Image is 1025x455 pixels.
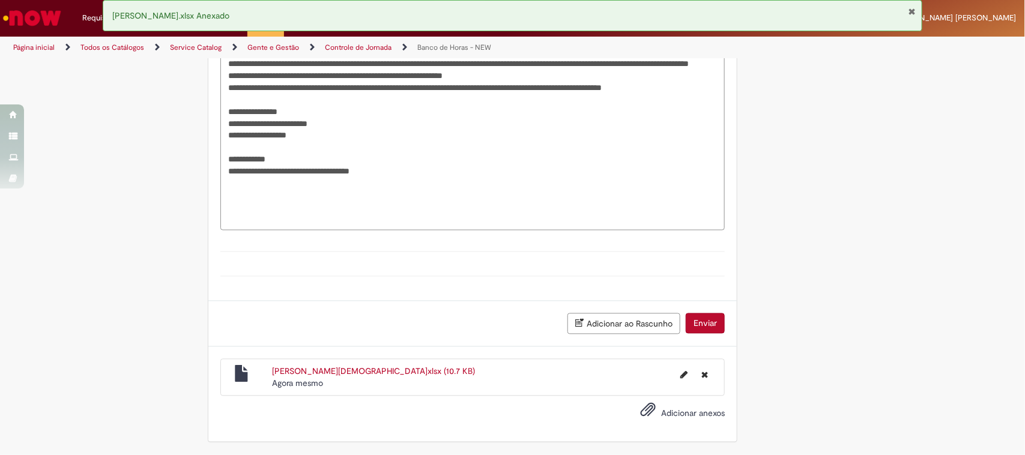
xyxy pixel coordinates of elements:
[892,13,1016,23] span: [PERSON_NAME] [PERSON_NAME]
[908,7,916,16] button: Fechar Notificação
[686,313,725,334] button: Enviar
[13,43,55,52] a: Página inicial
[272,366,475,377] a: [PERSON_NAME][DEMOGRAPHIC_DATA]xlsx (10.7 KB)
[112,10,229,21] span: [PERSON_NAME].xlsx Anexado
[417,43,491,52] a: Banco de Horas - NEW
[272,378,323,389] span: Agora mesmo
[661,408,725,419] span: Adicionar anexos
[637,399,659,427] button: Adicionar anexos
[9,37,674,59] ul: Trilhas de página
[247,43,299,52] a: Gente e Gestão
[82,12,124,24] span: Requisições
[220,17,725,231] textarea: Descrição
[1,6,63,30] img: ServiceNow
[567,313,680,334] button: Adicionar ao Rascunho
[694,366,715,385] button: Excluir BH GABRIEL.xlsx
[325,43,392,52] a: Controle de Jornada
[673,366,695,385] button: Editar nome de arquivo BH GABRIEL.xlsx
[170,43,222,52] a: Service Catalog
[80,43,144,52] a: Todos os Catálogos
[272,378,323,389] time: 27/08/2025 14:58:05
